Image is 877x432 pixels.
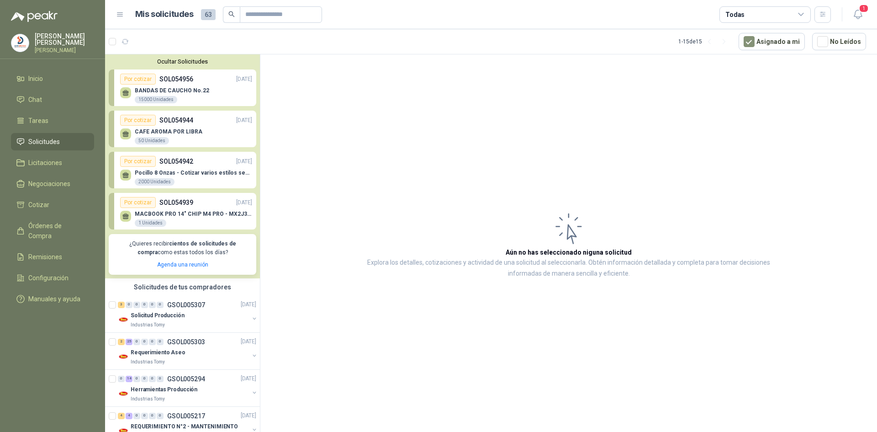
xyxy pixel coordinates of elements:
[11,217,94,245] a: Órdenes de Compra
[135,87,209,94] p: BANDAS DE CAUCHO No.22
[149,413,156,419] div: 0
[11,11,58,22] img: Logo peakr
[105,278,260,296] div: Solicitudes de tus compradores
[157,413,164,419] div: 0
[859,4,869,13] span: 1
[28,294,80,304] span: Manuales y ayuda
[167,413,205,419] p: GSOL005217
[157,302,164,308] div: 0
[131,422,238,431] p: REQUERIMIENTO N°2 - MANTENIMIENTO
[109,152,256,188] a: Por cotizarSOL054942[DATE] Pocillo 8 Onzas - Cotizar varios estilos según fotos adjuntas Fecha de...
[28,221,85,241] span: Órdenes de Compra
[141,376,148,382] div: 0
[739,33,805,50] button: Asignado a mi
[126,413,132,419] div: 4
[11,290,94,308] a: Manuales y ayuda
[120,156,156,167] div: Por cotizar
[118,376,125,382] div: 0
[135,137,169,144] div: 50 Unidades
[28,137,60,147] span: Solicitudes
[133,413,140,419] div: 0
[149,339,156,345] div: 0
[28,179,70,189] span: Negociaciones
[159,156,193,166] p: SOL054942
[159,115,193,125] p: SOL054944
[126,302,132,308] div: 0
[133,302,140,308] div: 0
[141,302,148,308] div: 0
[135,128,202,135] p: CAFE AROMA POR LIBRA
[131,358,165,366] p: Industrias Tomy
[120,197,156,208] div: Por cotizar
[137,240,236,256] b: cientos de solicitudes de compra
[157,339,164,345] div: 0
[135,219,166,227] div: 1 Unidades
[11,133,94,150] a: Solicitudes
[11,196,94,213] a: Cotizar
[133,339,140,345] div: 0
[120,74,156,85] div: Por cotizar
[118,314,129,325] img: Company Logo
[35,48,94,53] p: [PERSON_NAME]
[159,74,193,84] p: SOL054956
[236,116,252,125] p: [DATE]
[131,348,185,357] p: Requerimiento Aseo
[118,413,125,419] div: 4
[11,175,94,192] a: Negociaciones
[149,302,156,308] div: 0
[812,33,866,50] button: No Leídos
[135,170,252,176] p: Pocillo 8 Onzas - Cotizar varios estilos según fotos adjuntas Fecha de Entrega: 21 de Noviembre 2025
[28,74,43,84] span: Inicio
[850,6,866,23] button: 1
[28,95,42,105] span: Chat
[167,302,205,308] p: GSOL005307
[241,411,256,420] p: [DATE]
[11,248,94,266] a: Remisiones
[11,91,94,108] a: Chat
[28,200,49,210] span: Cotizar
[133,376,140,382] div: 0
[11,112,94,129] a: Tareas
[236,198,252,207] p: [DATE]
[236,75,252,84] p: [DATE]
[149,376,156,382] div: 0
[228,11,235,17] span: search
[109,58,256,65] button: Ocultar Solicitudes
[131,385,197,394] p: Herramientas Producción
[506,247,632,257] h3: Aún no has seleccionado niguna solicitud
[167,339,205,345] p: GSOL005303
[241,300,256,309] p: [DATE]
[131,311,185,320] p: Solicitud Producción
[167,376,205,382] p: GSOL005294
[118,302,125,308] div: 3
[28,273,69,283] span: Configuración
[135,96,177,103] div: 15000 Unidades
[678,34,731,49] div: 1 - 15 de 15
[131,395,165,403] p: Industrias Tomy
[201,9,216,20] span: 63
[352,257,786,279] p: Explora los detalles, cotizaciones y actividad de una solicitud al seleccionarla. Obtén informaci...
[11,70,94,87] a: Inicio
[236,157,252,166] p: [DATE]
[118,299,258,329] a: 3 0 0 0 0 0 GSOL005307[DATE] Company LogoSolicitud ProducciónIndustrias Tomy
[120,115,156,126] div: Por cotizar
[35,33,94,46] p: [PERSON_NAME] [PERSON_NAME]
[114,240,251,257] p: ¿Quieres recibir como estas todos los días?
[11,34,29,52] img: Company Logo
[109,111,256,147] a: Por cotizarSOL054944[DATE] CAFE AROMA POR LIBRA50 Unidades
[159,197,193,208] p: SOL054939
[118,373,258,403] a: 0 14 0 0 0 0 GSOL005294[DATE] Company LogoHerramientas ProducciónIndustrias Tomy
[11,154,94,171] a: Licitaciones
[157,261,208,268] a: Agenda una reunión
[135,178,174,186] div: 2000 Unidades
[241,374,256,383] p: [DATE]
[118,336,258,366] a: 2 25 0 0 0 0 GSOL005303[DATE] Company LogoRequerimiento AseoIndustrias Tomy
[109,69,256,106] a: Por cotizarSOL054956[DATE] BANDAS DE CAUCHO No.2215000 Unidades
[126,376,132,382] div: 14
[28,252,62,262] span: Remisiones
[28,158,62,168] span: Licitaciones
[118,351,129,362] img: Company Logo
[241,337,256,346] p: [DATE]
[141,413,148,419] div: 0
[126,339,132,345] div: 25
